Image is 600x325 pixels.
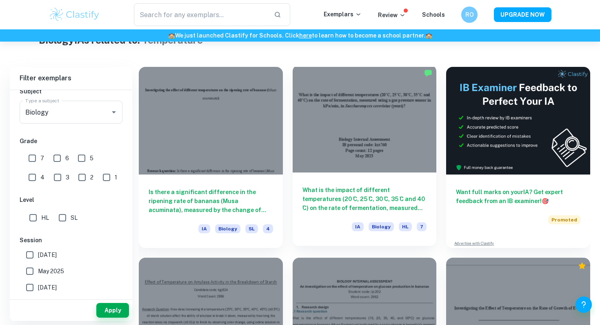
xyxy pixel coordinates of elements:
[20,236,122,245] h6: Session
[378,11,406,20] p: Review
[399,222,412,231] span: HL
[25,97,59,104] label: Type a subject
[293,67,437,248] a: What is the impact of different temperatures (20 ̊C, 25 ̊C, 30 ̊C, 35 ̊C and 40 ̊C) on the rate o...
[446,67,590,175] img: Thumbnail
[41,213,49,222] span: HL
[198,224,210,233] span: IA
[425,32,432,39] span: 🏫
[456,188,580,206] h6: Want full marks on your IA ? Get expert feedback from an IB examiner!
[90,173,93,182] span: 2
[461,7,478,23] button: RO
[352,222,364,231] span: IA
[576,296,592,313] button: Help and Feedback
[20,195,122,204] h6: Level
[263,224,273,233] span: 4
[454,241,494,246] a: Advertise with Clastify
[465,10,474,19] h6: RO
[38,267,64,276] span: May 2025
[49,7,100,23] img: Clastify logo
[96,303,129,318] button: Apply
[66,173,69,182] span: 3
[245,224,258,233] span: SL
[40,173,44,182] span: 4
[65,154,69,163] span: 6
[542,198,549,204] span: 🎯
[149,188,273,214] h6: Is there a significant difference in the ripening rate of bananas (Musa acuminata), measured by t...
[417,222,427,231] span: 7
[139,67,283,248] a: Is there a significant difference in the ripening rate of bananas (Musa acuminata), measured by t...
[134,3,267,26] input: Search for any exemplars...
[38,283,57,292] span: [DATE]
[71,213,78,222] span: SL
[299,32,312,39] a: here
[2,31,598,40] h6: We just launched Clastify for Schools. Click to learn how to become a school partner.
[10,67,132,90] h6: Filter exemplars
[108,106,120,118] button: Open
[578,262,586,270] div: Premium
[20,137,122,146] h6: Grade
[168,32,175,39] span: 🏫
[215,224,240,233] span: Biology
[90,154,93,163] span: 5
[494,7,551,22] button: UPGRADE NOW
[40,154,44,163] span: 7
[369,222,394,231] span: Biology
[302,186,427,212] h6: What is the impact of different temperatures (20 ̊C, 25 ̊C, 30 ̊C, 35 ̊C and 40 ̊C) on the rate o...
[115,173,117,182] span: 1
[424,69,432,77] img: Marked
[324,10,362,19] p: Exemplars
[422,11,445,18] a: Schools
[446,67,590,248] a: Want full marks on yourIA? Get expert feedback from an IB examiner!PromotedAdvertise with Clastify
[548,215,580,224] span: Promoted
[20,87,122,96] h6: Subject
[38,250,57,259] span: [DATE]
